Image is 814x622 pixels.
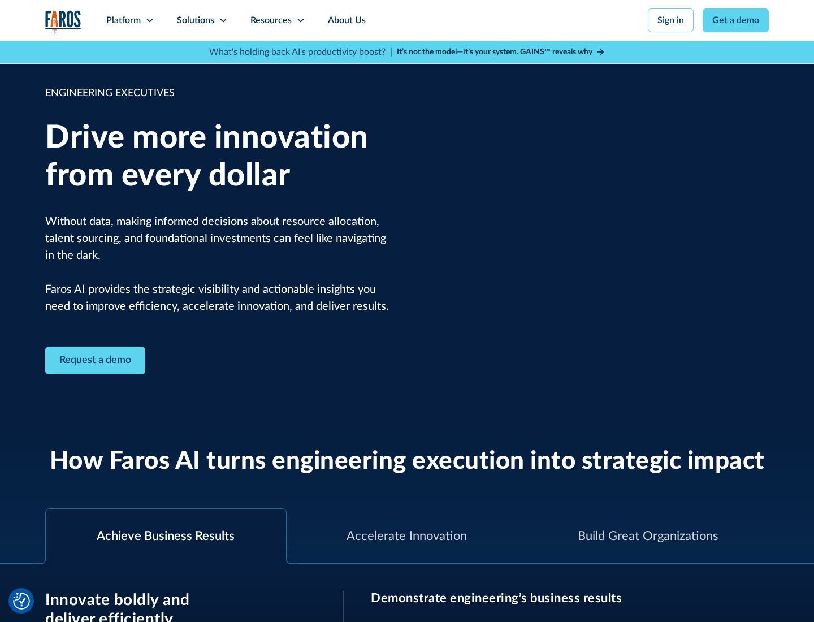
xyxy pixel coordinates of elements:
[45,347,145,374] a: Contact Modal
[578,527,718,546] div: Build Great Organizations
[45,10,81,33] a: home
[703,8,769,32] a: Get a demo
[50,447,765,477] h2: How Faros AI turns engineering execution into strategic impact
[177,14,214,27] div: Solutions
[45,86,390,101] div: ENGINEERING EXECUTIVES
[13,593,30,610] button: Cookie Settings
[45,10,81,33] img: Logo of the analytics and reporting company Faros.
[397,46,605,58] a: It’s not the model—it’s your system. GAINS™ reveals why
[648,8,694,32] a: Sign in
[13,593,30,610] img: Revisit consent button
[209,45,392,59] p: What's holding back AI's productivity boost? |
[106,14,141,27] div: Platform
[250,14,292,27] div: Resources
[347,527,467,546] div: Accelerate Innovation
[45,119,390,195] h1: Drive more innovation from every dollar
[97,527,235,546] div: Achieve Business Results
[45,213,390,315] p: Without data, making informed decisions about resource allocation, talent sourcing, and foundatio...
[371,591,769,606] h3: Demonstrate engineering’s business results
[397,48,592,56] strong: It’s not the model—it’s your system. GAINS™ reveals why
